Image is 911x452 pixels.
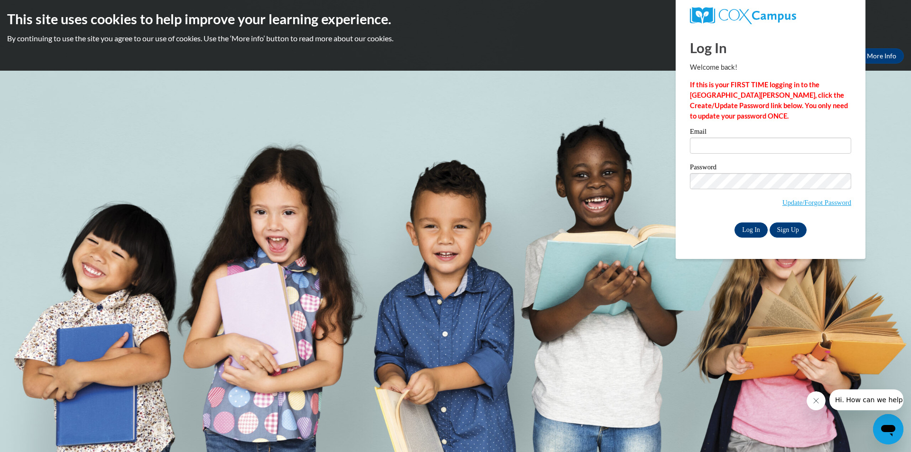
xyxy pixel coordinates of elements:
img: COX Campus [690,7,796,24]
p: Welcome back! [690,62,851,73]
strong: If this is your FIRST TIME logging in to the [GEOGRAPHIC_DATA][PERSON_NAME], click the Create/Upd... [690,81,848,120]
a: Sign Up [770,222,807,238]
iframe: Close message [807,391,826,410]
a: More Info [859,48,904,64]
iframe: Button to launch messaging window [873,414,903,444]
label: Password [690,164,851,173]
h1: Log In [690,38,851,57]
label: Email [690,128,851,138]
input: Log In [734,222,768,238]
a: COX Campus [690,7,851,24]
p: By continuing to use the site you agree to our use of cookies. Use the ‘More info’ button to read... [7,33,904,44]
a: Update/Forgot Password [782,199,851,206]
span: Hi. How can we help? [6,7,77,14]
h2: This site uses cookies to help improve your learning experience. [7,9,904,28]
iframe: Message from company [829,389,903,410]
